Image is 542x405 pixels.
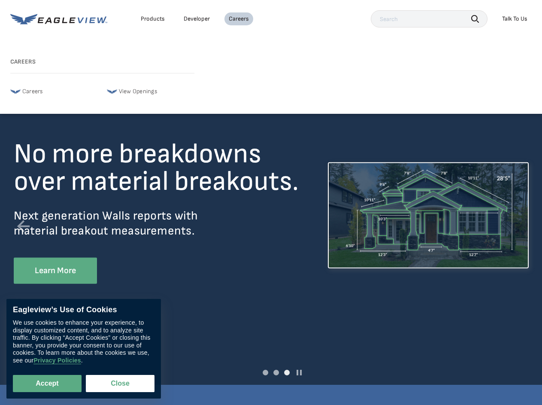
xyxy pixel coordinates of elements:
h2: No more breakdowns over material breakouts. [14,140,315,195]
div: We use cookies to enhance your experience, to display customized content, and to analyze site tra... [13,319,154,364]
div: Careers [229,15,249,23]
img: favicon-32x32-1.png [10,86,21,97]
a: Developer [184,15,210,23]
a: Privacy Policies [33,357,81,364]
button: Close [86,375,154,392]
span: Careers [22,86,43,97]
a: View Openings [107,86,195,97]
a: Careers [10,86,98,97]
a: Learn More [14,258,97,284]
div: Products [141,15,165,23]
div: Talk To Us [502,15,527,23]
img: favicon-32x32-1.png [107,86,117,97]
img: Wall Analysis [328,162,528,268]
h3: Careers [10,58,194,66]
button: Accept [13,375,82,392]
div: Eagleview’s Use of Cookies [13,305,154,315]
input: Search [371,10,487,27]
p: Next generation Walls reports with material breakout measurements. [14,208,228,251]
span: View Openings [119,86,157,97]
